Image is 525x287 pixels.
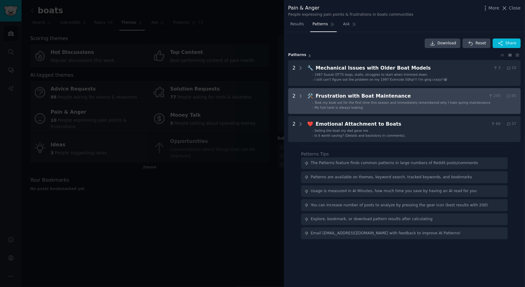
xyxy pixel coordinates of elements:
a: Results [288,19,306,32]
span: My fuel tank is always leaking [315,106,363,109]
button: Reset [463,38,490,48]
span: 245 [488,93,501,99]
span: 37 [506,121,516,127]
span: Patterns [312,22,328,27]
span: · [503,65,504,71]
span: 3 [493,65,501,71]
div: 2 [292,92,296,110]
a: Patterns [310,19,336,32]
span: 🛠️ [308,93,314,99]
button: Share [493,38,521,48]
a: Ask [341,19,359,32]
span: Reset [475,41,486,46]
div: Explore, bookmark, or download pattern results after calculating [311,216,433,222]
span: Results [290,22,304,27]
div: Mechanical Issues with Older Boat Models [316,64,491,72]
button: Close [501,5,521,11]
span: · [503,93,504,99]
span: ❤️ [308,121,314,127]
a: Download [425,38,461,48]
div: 2 [292,120,296,138]
span: 3 [308,54,311,58]
div: Usage is measured in AI Minutes, how much time you save by having an AI read for you [311,188,477,194]
div: You can increase number of posts to analyze by pressing the gear icon (best results with 200) [311,203,488,208]
button: More [482,5,499,11]
span: Share [506,41,516,46]
span: Download [438,41,456,46]
span: 10 [506,65,516,71]
div: Frustration with Boat Maintenance [316,92,486,100]
span: 1987 Suzuki DT75 bogs, stalls, struggles to start when trimmed down [315,73,428,76]
div: - [312,100,313,105]
span: Pattern s [288,52,306,58]
span: I still can't figure out the problem on my 1997 Evinrude 50hp!!! I'm ging crazy!!😭 [315,78,448,81]
div: Emotional Attachment to Boats [316,120,488,128]
span: More [489,5,499,11]
span: · [503,121,504,127]
span: Selling the boat my dad gave me [315,129,368,132]
span: Took my boat out for the first time this season and immediately remembered why I hate spring main... [315,101,491,104]
div: Patterns are available on themes, keyword search, tracked keywords, and bookmarks [311,175,472,180]
div: - [312,72,313,77]
span: 🔧 [308,65,314,71]
span: 85 [506,93,516,99]
span: Ask [343,22,350,27]
span: Is it worth saving? (Details and backstory in comments). [315,134,406,137]
div: People expressing pain points & frustrations in boats communities [288,12,413,18]
span: Close [509,5,521,11]
span: 66 [491,121,501,127]
div: Email [EMAIL_ADDRESS][DOMAIN_NAME] with feedback to improve AI Patterns! [311,231,461,236]
div: 2 [292,64,296,82]
div: - [312,128,313,133]
label: Patterns Tips [301,152,329,156]
div: The Patterns feature finds common patterns in large numbers of Reddit posts/comments [311,160,478,166]
div: Pain & Anger [288,4,413,12]
div: - [312,77,313,82]
div: - [312,133,313,138]
div: - [312,105,313,110]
